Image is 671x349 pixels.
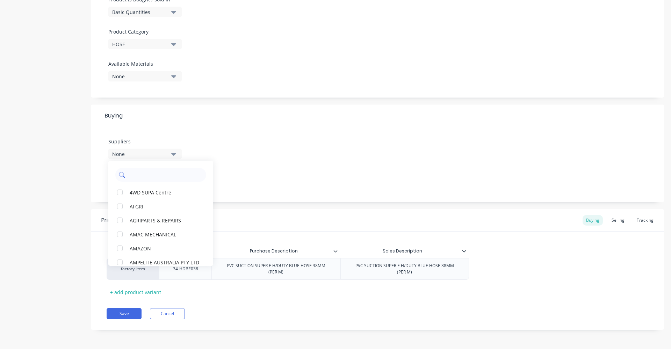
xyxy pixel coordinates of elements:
[112,8,168,16] div: Basic Quantities
[167,264,204,273] div: 34-HDBE038
[107,308,142,319] button: Save
[633,215,657,226] div: Tracking
[340,244,469,258] div: Sales Description
[107,244,159,258] div: Xero Item #
[583,215,603,226] div: Buying
[130,202,200,210] div: AFGRI
[91,105,664,127] div: Buying
[108,71,182,81] button: None
[130,230,200,238] div: AMAC MECHANICAL
[108,7,182,17] button: Basic Quantities
[608,215,628,226] div: Selling
[107,287,165,298] div: + add product variant
[108,28,178,35] label: Product Category
[108,138,182,145] label: Suppliers
[114,266,152,272] div: factory_item
[112,73,168,80] div: None
[130,216,200,224] div: AGRIPARTS & REPAIRS
[130,244,200,252] div: AMAZON
[218,261,334,277] div: PVC SUCTION SUPER E H/DUTY BLUE HOSE 38MM (PER M)
[108,149,182,159] button: None
[112,41,168,48] div: HOSE
[101,216,119,225] div: Pricing
[130,188,200,196] div: 4WD SUPA Centre
[340,242,465,260] div: Sales Description
[130,258,200,266] div: AMPELITE AUSTRALIA PTY LTD
[108,39,182,49] button: HOSE
[211,242,336,260] div: Purchase Description
[112,150,168,158] div: None
[150,308,185,319] button: Cancel
[107,258,469,280] div: factory_item34-HDBE038PVC SUCTION SUPER E H/DUTY BLUE HOSE 38MM (PER M)PVC SUCTION SUPER E H/DUTY...
[347,261,462,277] div: PVC SUCTION SUPER E H/DUTY BLUE HOSE 38MM (PER M)
[108,60,182,67] label: Available Materials
[211,244,340,258] div: Purchase Description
